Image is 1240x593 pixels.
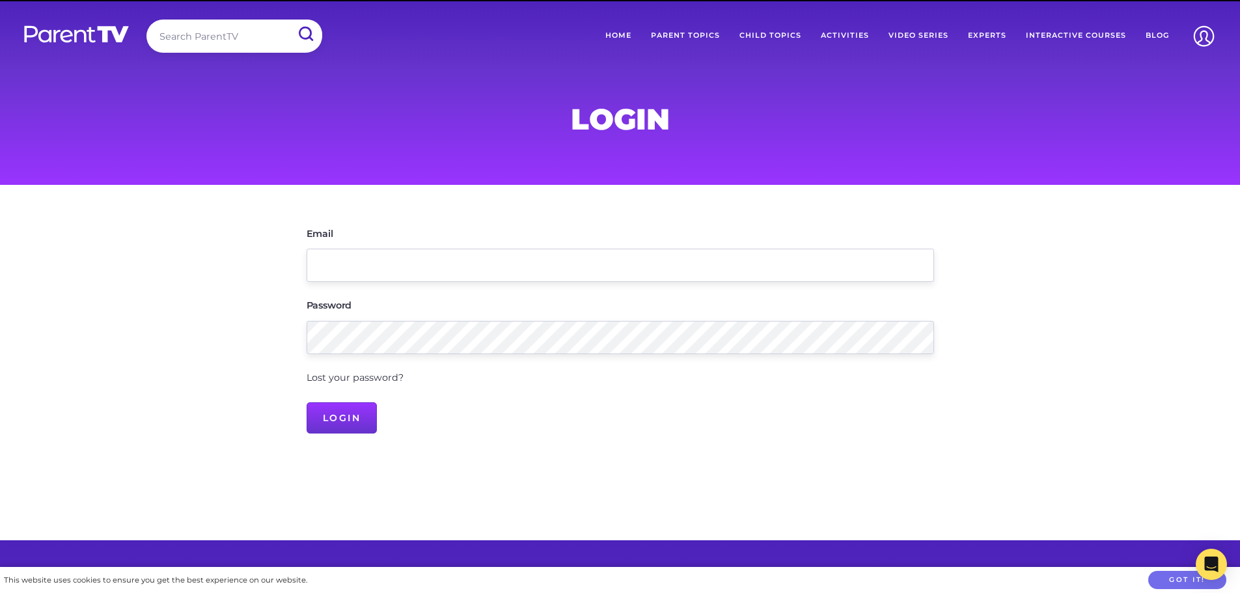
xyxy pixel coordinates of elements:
[146,20,322,53] input: Search ParentTV
[4,573,307,587] div: This website uses cookies to ensure you get the best experience on our website.
[307,402,378,434] input: Login
[23,25,130,44] img: parenttv-logo-white.4c85aaf.svg
[1187,20,1220,53] img: Account
[641,20,730,52] a: Parent Topics
[811,20,879,52] a: Activities
[958,20,1016,52] a: Experts
[307,372,404,383] a: Lost your password?
[307,229,333,238] label: Email
[1196,549,1227,580] div: Open Intercom Messenger
[879,20,958,52] a: Video Series
[307,106,934,132] h1: Login
[1136,20,1179,52] a: Blog
[288,20,322,49] input: Submit
[307,301,352,310] label: Password
[596,20,641,52] a: Home
[1148,571,1226,590] button: Got it!
[1016,20,1136,52] a: Interactive Courses
[730,20,811,52] a: Child Topics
